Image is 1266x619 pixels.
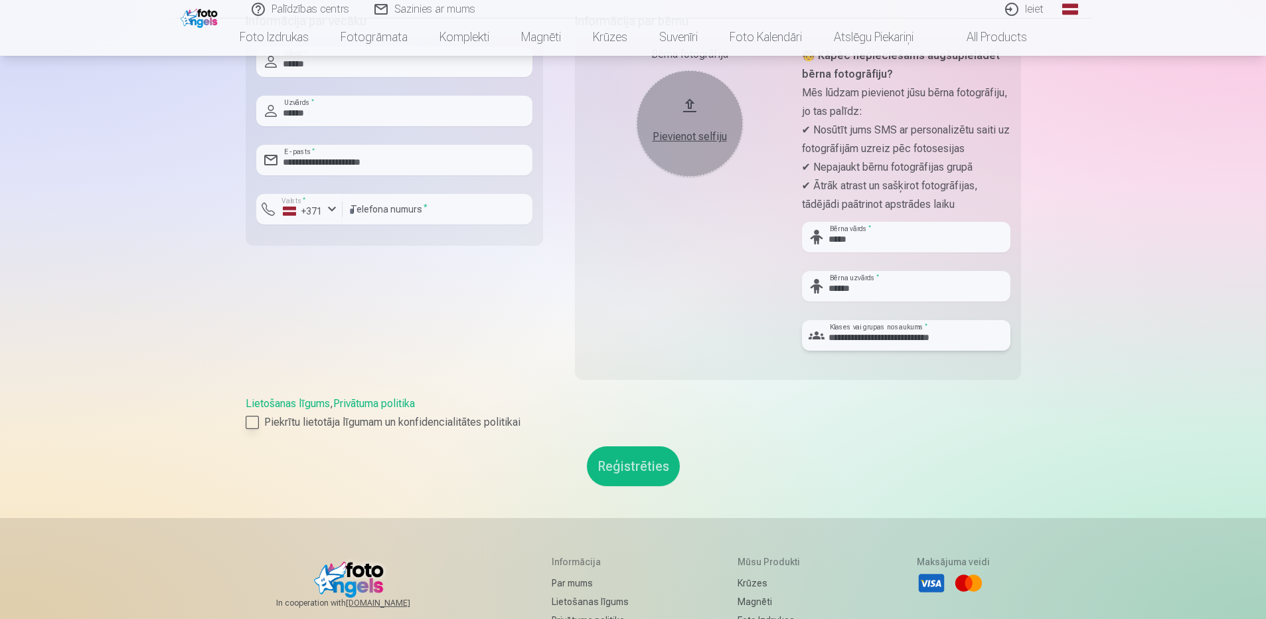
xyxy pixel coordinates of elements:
[637,70,743,177] button: Pievienot selfiju
[224,19,325,56] a: Foto izdrukas
[277,196,310,206] label: Valsts
[424,19,505,56] a: Komplekti
[650,129,730,145] div: Pievienot selfiju
[346,598,442,608] a: [DOMAIN_NAME]
[246,396,1021,430] div: ,
[917,569,946,598] li: Visa
[283,205,323,218] div: +371
[738,574,807,592] a: Krūzes
[587,446,680,486] button: Reģistrēties
[246,397,330,410] a: Lietošanas līgums
[802,121,1010,158] p: ✔ Nosūtīt jums SMS ar personalizētu saiti uz fotogrāfijām uzreiz pēc fotosesijas
[802,177,1010,214] p: ✔ Ātrāk atrast un sašķirot fotogrāfijas, tādējādi paātrinot apstrādes laiku
[552,555,629,569] h5: Informācija
[738,555,807,569] h5: Mūsu produkti
[552,592,629,611] a: Lietošanas līgums
[802,158,1010,177] p: ✔ Nepajaukt bērnu fotogrāfijas grupā
[577,19,643,56] a: Krūzes
[181,5,221,28] img: /fa1
[246,414,1021,430] label: Piekrītu lietotāja līgumam un konfidencialitātes politikai
[333,397,415,410] a: Privātuma politika
[818,19,929,56] a: Atslēgu piekariņi
[738,592,807,611] a: Magnēti
[643,19,714,56] a: Suvenīri
[929,19,1043,56] a: All products
[256,194,343,224] button: Valsts*+371
[802,84,1010,121] p: Mēs lūdzam pievienot jūsu bērna fotogrāfiju, jo tas palīdz:
[276,598,442,608] span: In cooperation with
[325,19,424,56] a: Fotogrāmata
[552,574,629,592] a: Par mums
[954,569,983,598] li: Mastercard
[917,555,990,569] h5: Maksājuma veidi
[505,19,577,56] a: Magnēti
[714,19,818,56] a: Foto kalendāri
